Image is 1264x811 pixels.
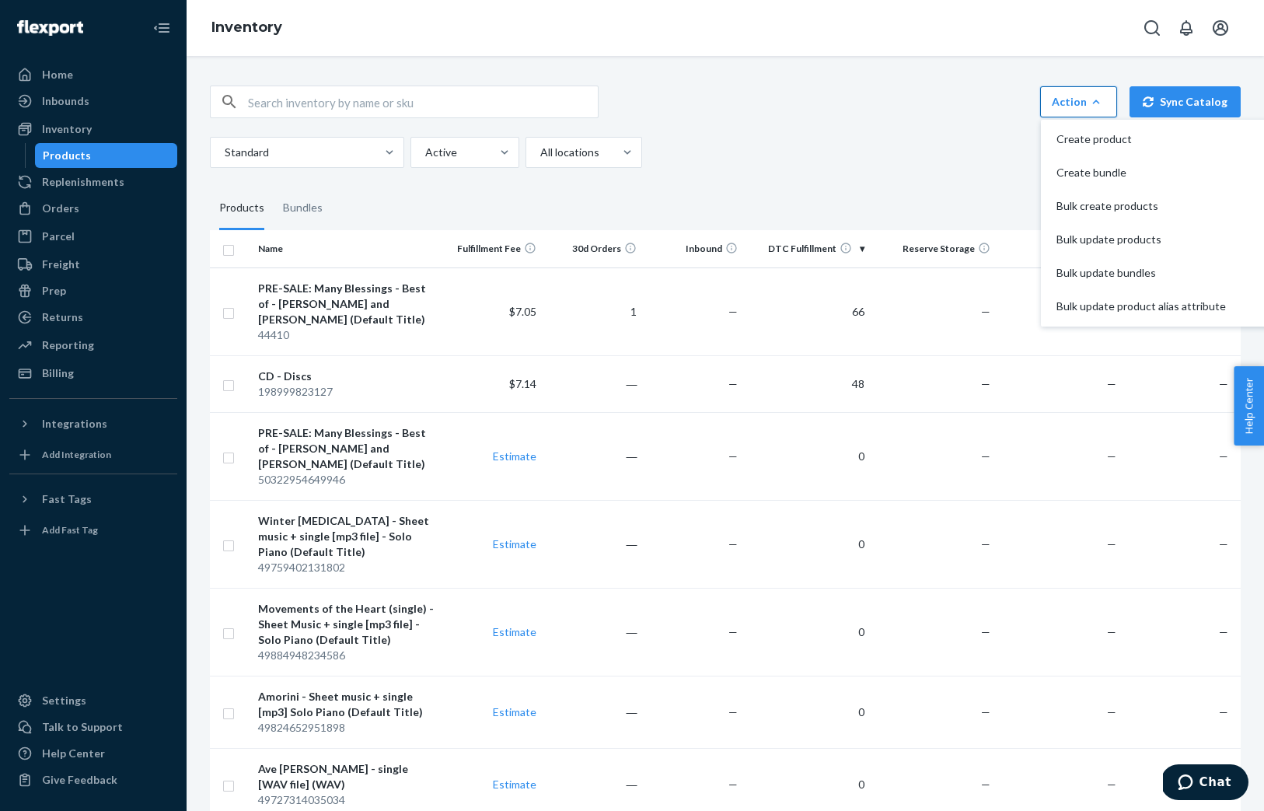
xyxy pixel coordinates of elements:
[1056,267,1226,278] span: Bulk update bundles
[42,337,94,353] div: Reporting
[42,201,79,216] div: Orders
[42,416,107,432] div: Integrations
[9,62,177,87] a: Home
[42,772,117,788] div: Give Feedback
[1219,449,1228,463] span: —
[1056,201,1226,211] span: Bulk create products
[493,449,536,463] a: Estimate
[1137,12,1168,44] button: Open Search Box
[42,719,123,735] div: Talk to Support
[283,187,323,230] div: Bundles
[509,377,536,390] span: $7.14
[9,518,177,543] a: Add Fast Tag
[223,145,225,160] input: Standard
[981,778,990,791] span: —
[219,187,264,230] div: Products
[42,93,89,109] div: Inbounds
[9,741,177,766] a: Help Center
[35,143,178,168] a: Products
[43,148,91,163] div: Products
[543,267,644,355] td: 1
[42,283,66,299] div: Prep
[258,761,435,792] div: Ave [PERSON_NAME] - single [WAV file] (WAV)
[9,252,177,277] a: Freight
[1219,625,1228,638] span: —
[728,537,738,551] span: —
[493,705,536,718] a: Estimate
[981,705,990,718] span: —
[17,20,83,36] img: Flexport logo
[1107,537,1116,551] span: —
[744,230,870,267] th: DTC Fulfillment
[258,425,435,472] div: PRE-SALE: Many Blessings - Best of - [PERSON_NAME] and [PERSON_NAME] (Default Title)
[1056,167,1226,178] span: Create bundle
[493,537,536,551] a: Estimate
[981,377,990,390] span: —
[1040,86,1117,117] button: ActionCreate productCreate bundleBulk create productsBulk update productsBulk update bundlesBulk ...
[1056,134,1226,145] span: Create product
[42,174,124,190] div: Replenishments
[146,12,177,44] button: Close Navigation
[871,230,997,267] th: Reserve Storage
[744,355,870,412] td: 48
[42,229,75,244] div: Parcel
[211,19,282,36] a: Inventory
[1219,705,1228,718] span: —
[744,267,870,355] td: 66
[42,257,80,272] div: Freight
[1056,301,1226,312] span: Bulk update product alias attribute
[258,601,435,648] div: Movements of the Heart (single) - Sheet Music + single [mp3 file] - Solo Piano (Default Title)
[1219,537,1228,551] span: —
[42,523,98,537] div: Add Fast Tag
[199,5,295,51] ol: breadcrumbs
[9,487,177,512] button: Fast Tags
[258,648,435,663] div: 49884948234586
[1234,366,1264,446] span: Help Center
[539,145,540,160] input: All locations
[9,688,177,713] a: Settings
[9,117,177,142] a: Inventory
[981,625,990,638] span: —
[744,676,870,748] td: 0
[9,361,177,386] a: Billing
[981,537,990,551] span: —
[42,693,86,708] div: Settings
[1107,449,1116,463] span: —
[9,170,177,194] a: Replenishments
[258,281,435,327] div: PRE-SALE: Many Blessings - Best of - [PERSON_NAME] and [PERSON_NAME] (Default Title)
[9,767,177,792] button: Give Feedback
[258,513,435,560] div: Winter [MEDICAL_DATA] - Sheet music + single [mp3 file] - Solo Piano (Default Title)
[42,491,92,507] div: Fast Tags
[258,689,435,720] div: Amorini - Sheet music + single [mp3] Solo Piano (Default Title)
[543,588,644,676] td: ―
[442,230,543,267] th: Fulfillment Fee
[1056,234,1226,245] span: Bulk update products
[42,309,83,325] div: Returns
[543,230,644,267] th: 30d Orders
[493,625,536,638] a: Estimate
[543,676,644,748] td: ―
[744,500,870,588] td: 0
[728,305,738,318] span: —
[9,715,177,739] button: Talk to Support
[258,560,435,575] div: 49759402131802
[258,792,435,808] div: 49727314035034
[1107,377,1116,390] span: —
[42,121,92,137] div: Inventory
[9,278,177,303] a: Prep
[981,305,990,318] span: —
[258,369,435,384] div: CD - Discs
[1052,94,1105,110] div: Action
[1205,12,1236,44] button: Open account menu
[1219,377,1228,390] span: —
[258,720,435,736] div: 49824652951898
[42,448,111,461] div: Add Integration
[9,89,177,114] a: Inbounds
[728,778,738,791] span: —
[643,230,744,267] th: Inbound
[728,449,738,463] span: —
[1130,86,1241,117] button: Sync Catalog
[42,67,73,82] div: Home
[728,377,738,390] span: —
